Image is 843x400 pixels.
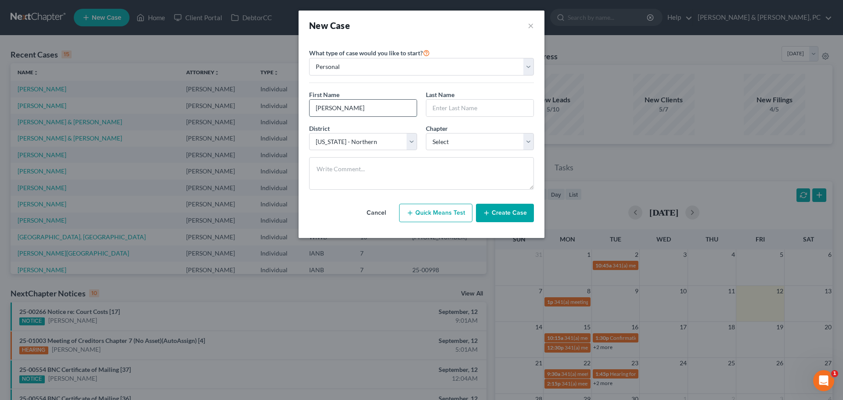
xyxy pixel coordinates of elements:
[426,91,454,98] span: Last Name
[831,370,838,377] span: 1
[310,100,417,116] input: Enter First Name
[309,47,430,58] label: What type of case would you like to start?
[399,204,472,222] button: Quick Means Test
[426,100,533,116] input: Enter Last Name
[309,125,330,132] span: District
[357,204,396,222] button: Cancel
[813,370,834,391] iframe: Intercom live chat
[476,204,534,222] button: Create Case
[528,19,534,32] button: ×
[309,91,339,98] span: First Name
[426,125,448,132] span: Chapter
[309,20,350,31] strong: New Case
